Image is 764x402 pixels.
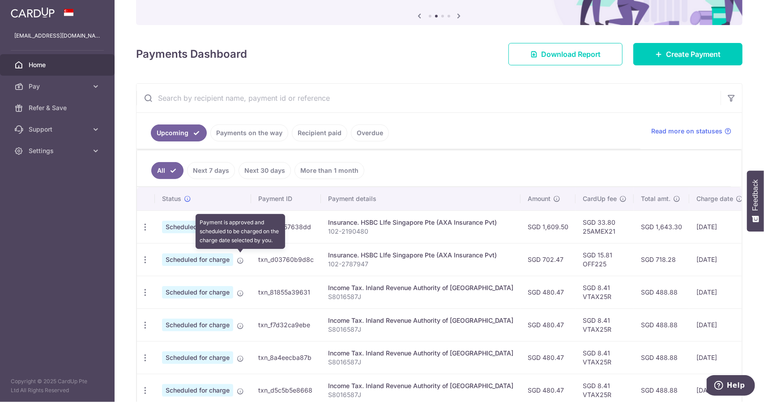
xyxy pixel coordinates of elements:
[328,251,513,260] div: Insurance. HSBC LIfe Singapore Pte (AXA Insurance Pvt)
[634,243,689,276] td: SGD 718.28
[521,308,576,341] td: SGD 480.47
[29,60,88,69] span: Home
[295,162,364,179] a: More than 1 month
[196,214,285,249] div: Payment is approved and scheduled to be charged on the charge date selected by you.
[351,124,389,141] a: Overdue
[251,341,321,374] td: txn_8a4eecba87b
[633,43,743,65] a: Create Payment
[251,276,321,308] td: txn_81855a39631
[634,341,689,374] td: SGD 488.88
[666,49,721,60] span: Create Payment
[162,319,233,331] span: Scheduled for charge
[328,381,513,390] div: Income Tax. Inland Revenue Authority of [GEOGRAPHIC_DATA]
[521,276,576,308] td: SGD 480.47
[576,308,634,341] td: SGD 8.41 VTAX25R
[634,308,689,341] td: SGD 488.88
[521,243,576,276] td: SGD 702.47
[641,194,670,203] span: Total amt.
[29,146,88,155] span: Settings
[508,43,623,65] a: Download Report
[634,276,689,308] td: SGD 488.88
[162,221,233,233] span: Scheduled for charge
[528,194,551,203] span: Amount
[576,276,634,308] td: SGD 8.41 VTAX25R
[328,218,513,227] div: Insurance. HSBC LIfe Singapore Pte (AXA Insurance Pvt)
[328,390,513,399] p: S8016587J
[576,243,634,276] td: SGD 15.81 OFF225
[521,341,576,374] td: SGD 480.47
[689,243,750,276] td: [DATE]
[136,46,247,62] h4: Payments Dashboard
[696,194,733,203] span: Charge date
[328,283,513,292] div: Income Tax. Inland Revenue Authority of [GEOGRAPHIC_DATA]
[747,171,764,231] button: Feedback - Show survey
[251,187,321,210] th: Payment ID
[321,187,521,210] th: Payment details
[29,82,88,91] span: Pay
[328,316,513,325] div: Income Tax. Inland Revenue Authority of [GEOGRAPHIC_DATA]
[576,210,634,243] td: SGD 33.80 25AMEX21
[14,31,100,40] p: [EMAIL_ADDRESS][DOMAIN_NAME]
[583,194,617,203] span: CardUp fee
[187,162,235,179] a: Next 7 days
[651,127,731,136] a: Read more on statuses
[576,341,634,374] td: SGD 8.41 VTAX25R
[328,260,513,269] p: 102-2787947
[328,358,513,367] p: S8016587J
[162,384,233,397] span: Scheduled for charge
[328,349,513,358] div: Income Tax. Inland Revenue Authority of [GEOGRAPHIC_DATA]
[689,210,750,243] td: [DATE]
[251,308,321,341] td: txn_f7d32ca9ebe
[651,127,722,136] span: Read more on statuses
[328,227,513,236] p: 102-2190480
[11,7,55,18] img: CardUp
[292,124,347,141] a: Recipient paid
[137,84,721,112] input: Search by recipient name, payment id or reference
[151,162,184,179] a: All
[328,292,513,301] p: S8016587J
[151,124,207,141] a: Upcoming
[29,103,88,112] span: Refer & Save
[328,325,513,334] p: S8016587J
[162,253,233,266] span: Scheduled for charge
[707,375,755,398] iframe: Opens a widget where you can find more information
[689,341,750,374] td: [DATE]
[162,286,233,299] span: Scheduled for charge
[634,210,689,243] td: SGD 1,643.30
[162,351,233,364] span: Scheduled for charge
[689,308,750,341] td: [DATE]
[239,162,291,179] a: Next 30 days
[689,276,750,308] td: [DATE]
[210,124,288,141] a: Payments on the way
[521,210,576,243] td: SGD 1,609.50
[251,210,321,243] td: txn_7fed57638dd
[162,194,181,203] span: Status
[29,125,88,134] span: Support
[541,49,601,60] span: Download Report
[251,243,321,276] td: txn_d03760b9d8c
[751,180,760,211] span: Feedback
